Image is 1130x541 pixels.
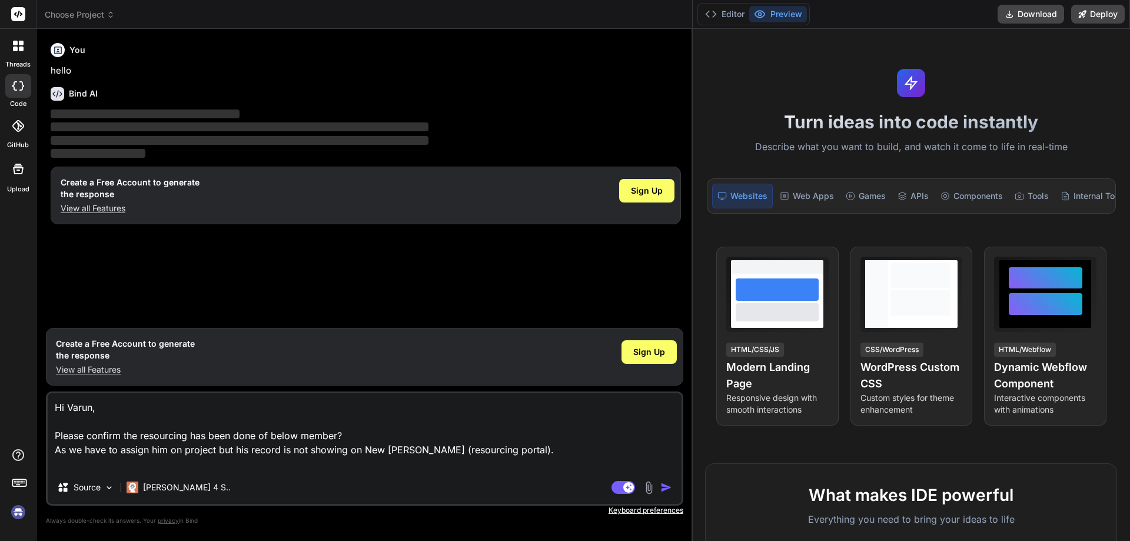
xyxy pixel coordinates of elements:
[860,392,963,416] p: Custom styles for theme enhancement
[726,343,784,357] div: HTML/CSS/JS
[74,482,101,493] p: Source
[994,359,1096,392] h4: Dynamic Webflow Component
[724,483,1098,507] h2: What makes IDE powerful
[893,184,933,208] div: APIs
[69,88,98,99] h6: Bind AI
[860,343,923,357] div: CSS/WordPress
[56,338,195,361] h1: Create a Free Account to generate the response
[61,177,200,200] h1: Create a Free Account to generate the response
[749,6,807,22] button: Preview
[69,44,85,56] h6: You
[51,64,681,78] p: hello
[724,512,1098,526] p: Everything you need to bring your ideas to life
[51,122,428,131] span: ‌
[998,5,1064,24] button: Download
[7,184,29,194] label: Upload
[994,392,1096,416] p: Interactive components with animations
[726,359,829,392] h4: Modern Landing Page
[660,482,672,493] img: icon
[1010,184,1053,208] div: Tools
[5,59,31,69] label: threads
[46,515,683,526] p: Always double-check its answers. Your in Bind
[631,185,663,197] span: Sign Up
[841,184,890,208] div: Games
[143,482,231,493] p: [PERSON_NAME] 4 S..
[700,140,1123,155] p: Describe what you want to build, and watch it come to life in real-time
[1071,5,1125,24] button: Deploy
[46,506,683,515] p: Keyboard preferences
[775,184,839,208] div: Web Apps
[726,392,829,416] p: Responsive design with smooth interactions
[10,99,26,109] label: code
[936,184,1008,208] div: Components
[51,109,240,118] span: ‌
[8,502,28,522] img: signin
[7,140,29,150] label: GitHub
[45,9,115,21] span: Choose Project
[700,111,1123,132] h1: Turn ideas into code instantly
[48,393,682,471] textarea: Hi Varun, Please confirm the resourcing has been done of below member? As we have to assign him o...
[994,343,1056,357] div: HTML/Webflow
[104,483,114,493] img: Pick Models
[158,517,179,524] span: privacy
[51,136,428,145] span: ‌
[61,203,200,214] p: View all Features
[700,6,749,22] button: Editor
[127,482,138,493] img: Claude 4 Sonnet
[51,149,145,158] span: ‌
[860,359,963,392] h4: WordPress Custom CSS
[56,364,195,376] p: View all Features
[712,184,773,208] div: Websites
[633,346,665,358] span: Sign Up
[642,481,656,494] img: attachment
